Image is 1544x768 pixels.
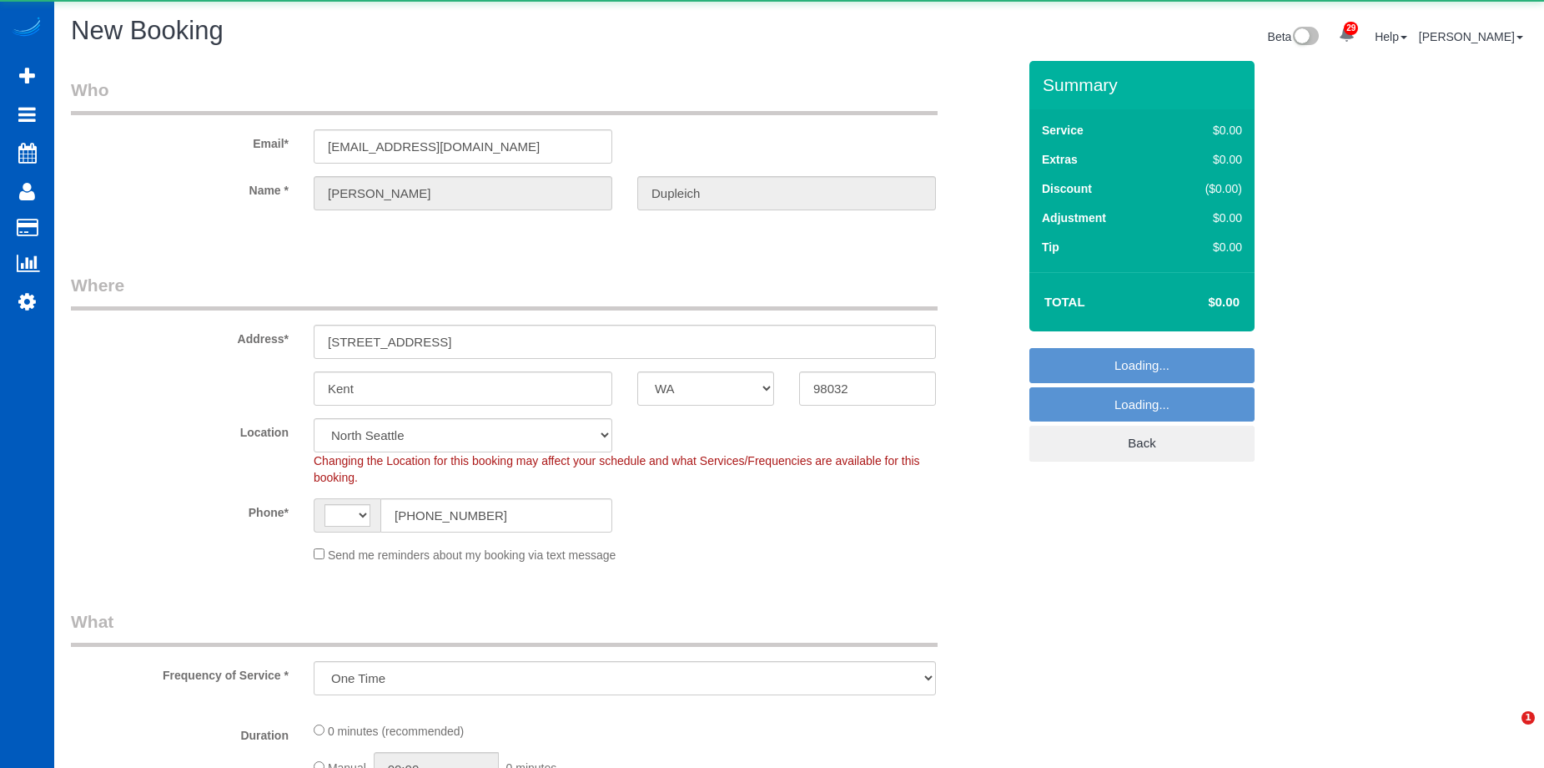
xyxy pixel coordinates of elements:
iframe: Intercom live chat [1487,711,1527,751]
div: ($0.00) [1170,180,1242,197]
label: Address* [58,325,301,347]
input: Zip Code* [799,371,936,406]
label: Duration [58,721,301,744]
input: First Name* [314,176,612,210]
legend: What [71,609,938,647]
legend: Who [71,78,938,115]
a: Back [1029,426,1255,461]
label: Extras [1042,151,1078,168]
label: Frequency of Service * [58,661,301,684]
span: Send me reminders about my booking via text message [328,548,616,562]
input: City* [314,371,612,406]
a: Help [1375,30,1407,43]
span: Changing the Location for this booking may affect your schedule and what Services/Frequencies are... [314,454,920,484]
h4: $0.00 [1159,296,1240,310]
span: New Booking [71,16,224,45]
span: 1 [1521,711,1535,725]
legend: Where [71,273,938,311]
strong: Total [1044,295,1085,309]
label: Discount [1042,180,1092,197]
label: Service [1042,122,1084,139]
div: $0.00 [1170,239,1242,255]
div: $0.00 [1170,210,1242,226]
label: Location [58,418,301,441]
input: Phone* [380,498,612,533]
div: $0.00 [1170,122,1242,139]
img: New interface [1291,27,1319,48]
div: $0.00 [1170,151,1242,168]
a: [PERSON_NAME] [1419,30,1523,43]
label: Phone* [58,498,301,521]
span: 0 minutes (recommended) [328,725,464,738]
input: Email* [314,129,612,164]
label: Tip [1042,239,1059,255]
input: Last Name* [637,176,936,210]
label: Adjustment [1042,210,1106,226]
h3: Summary [1043,75,1246,94]
label: Name * [58,176,301,199]
span: 29 [1344,22,1358,35]
label: Email* [58,129,301,152]
img: Automaid Logo [10,17,43,40]
a: Beta [1268,30,1320,43]
a: 29 [1330,17,1363,53]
